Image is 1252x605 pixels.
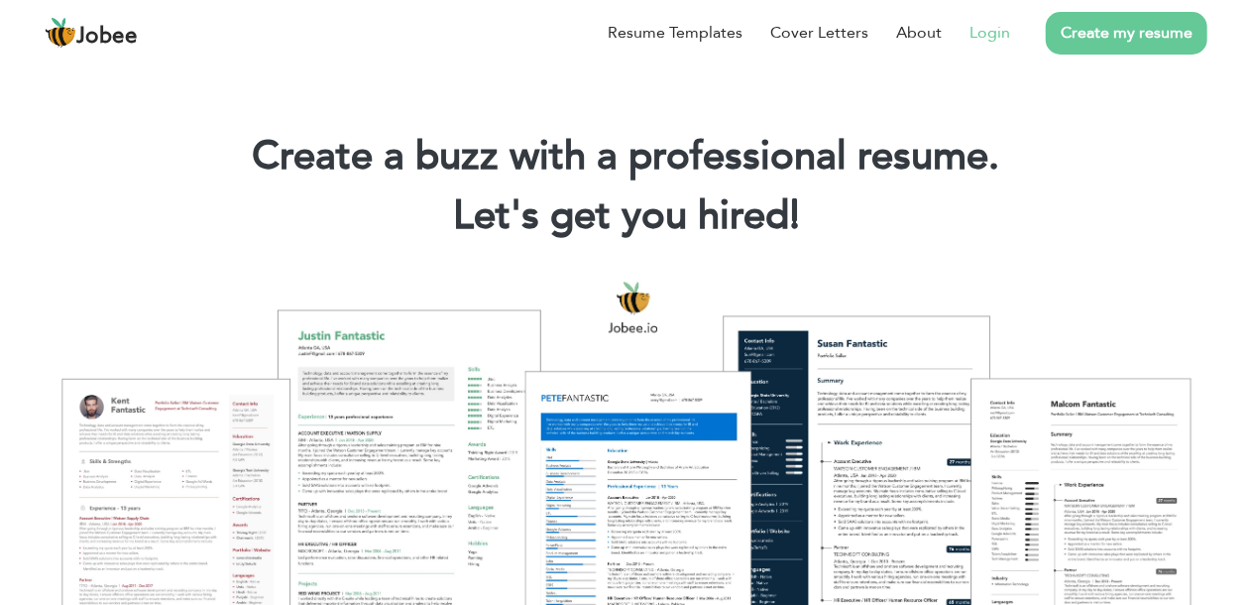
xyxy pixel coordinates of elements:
[790,188,799,243] span: |
[969,21,1010,45] a: Login
[1046,12,1207,55] a: Create my resume
[30,131,1222,182] h1: Create a buzz with a professional resume.
[770,21,868,45] a: Cover Letters
[550,188,800,243] span: get you hired!
[45,17,76,49] img: jobee.io
[896,21,942,45] a: About
[76,26,138,48] span: Jobee
[608,21,742,45] a: Resume Templates
[30,190,1222,242] h2: Let's
[45,17,138,49] a: Jobee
